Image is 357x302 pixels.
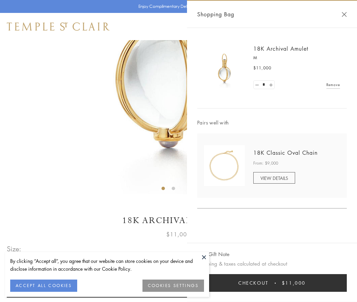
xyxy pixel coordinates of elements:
[326,81,340,88] a: Remove
[197,119,347,127] span: Pairs well with
[10,257,204,273] div: By clicking “Accept all”, you agree that our website can store cookies on your device and disclos...
[138,3,216,10] p: Enjoy Complimentary Delivery & Returns
[7,22,109,31] img: Temple St. Clair
[197,259,347,268] p: Shipping & taxes calculated at checkout
[253,54,340,61] p: M
[253,65,271,71] span: $11,000
[142,280,204,292] button: COOKIES SETTINGS
[197,250,230,258] button: Add Gift Note
[253,172,295,184] a: VIEW DETAILS
[166,230,191,239] span: $11,000
[253,160,278,167] span: From: $9,000
[267,81,274,89] a: Set quantity to 2
[204,48,245,88] img: 18K Archival Amulet
[254,81,260,89] a: Set quantity to 0
[260,175,288,181] span: VIEW DETAILS
[7,215,350,227] h1: 18K Archival Amulet
[7,243,22,254] span: Size:
[204,145,245,186] img: N88865-OV18
[282,279,306,287] span: $11,000
[197,274,347,292] button: Checkout $11,000
[342,12,347,17] button: Close Shopping Bag
[238,279,269,287] span: Checkout
[253,149,318,156] a: 18K Classic Oval Chain
[197,10,234,19] span: Shopping Bag
[10,280,77,292] button: ACCEPT ALL COOKIES
[253,45,308,52] a: 18K Archival Amulet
